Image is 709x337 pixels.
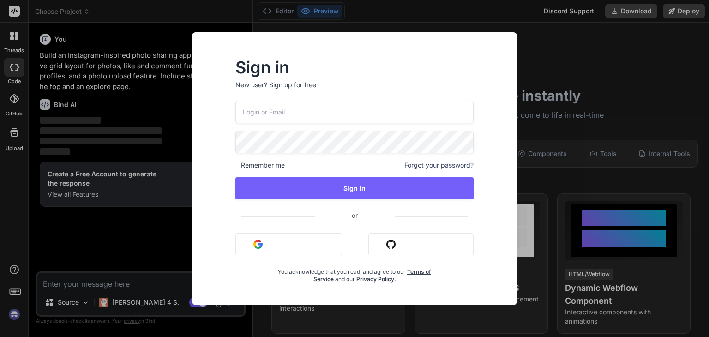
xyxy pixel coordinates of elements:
[275,263,434,283] div: You acknowledge that you read, and agree to our and our
[235,161,285,170] span: Remember me
[269,80,316,90] div: Sign up for free
[386,240,396,249] img: github
[235,60,474,75] h2: Sign in
[315,204,395,227] span: or
[235,80,474,101] p: New user?
[235,101,474,123] input: Login or Email
[368,233,474,255] button: Sign in with Github
[313,268,432,283] a: Terms of Service
[356,276,396,283] a: Privacy Policy.
[235,233,342,255] button: Sign in with Google
[235,177,474,199] button: Sign In
[253,240,263,249] img: google
[404,161,474,170] span: Forgot your password?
